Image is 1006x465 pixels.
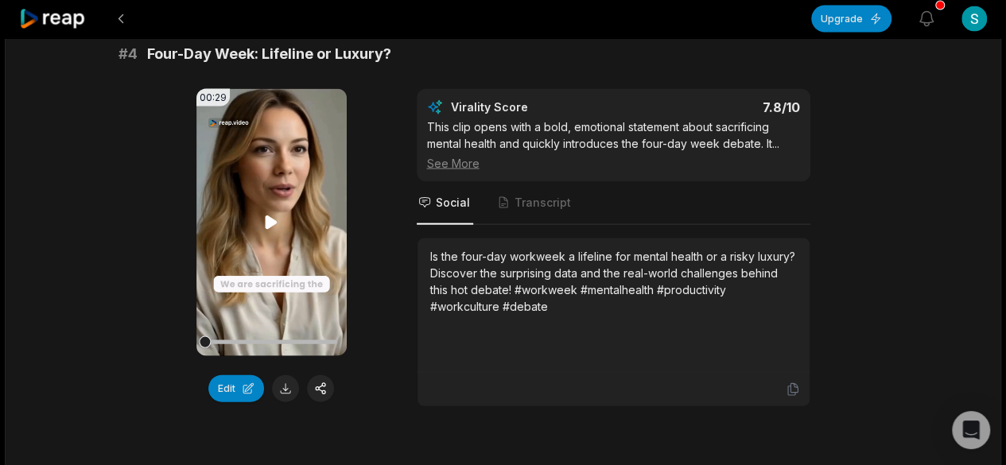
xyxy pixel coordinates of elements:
span: Four-Day Week: Lifeline or Luxury? [147,43,391,65]
div: Virality Score [451,99,622,115]
div: See More [427,155,800,172]
div: 7.8 /10 [629,99,800,115]
button: Upgrade [811,6,891,33]
button: Edit [208,375,264,402]
span: Social [436,195,470,211]
div: Open Intercom Messenger [952,411,990,449]
span: # 4 [118,43,138,65]
span: Transcript [515,195,571,211]
div: This clip opens with a bold, emotional statement about sacrificing mental health and quickly intr... [427,118,800,172]
nav: Tabs [417,182,810,225]
video: Your browser does not support mp4 format. [196,89,347,356]
div: Is the four-day workweek a lifeline for mental health or a risky luxury? Discover the surprising ... [430,248,797,315]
